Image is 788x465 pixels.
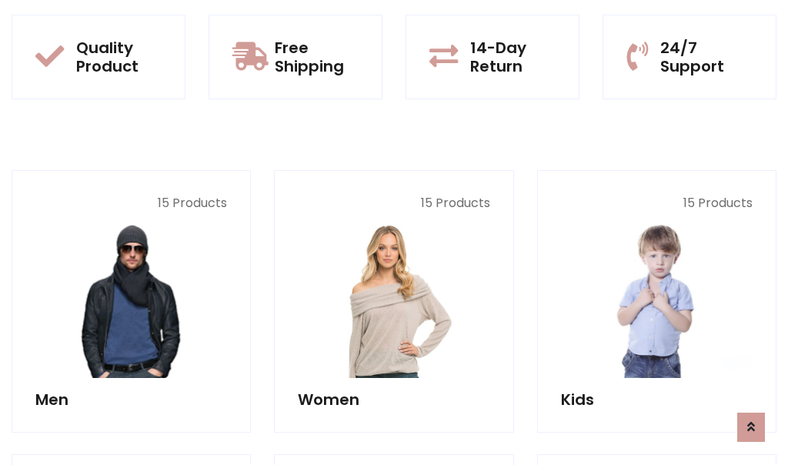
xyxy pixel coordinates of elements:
p: 15 Products [561,194,753,212]
h5: Free Shipping [275,38,359,75]
p: 15 Products [298,194,489,212]
h5: Men [35,390,227,409]
h5: Women [298,390,489,409]
h5: Kids [561,390,753,409]
h5: 24/7 Support [660,38,753,75]
h5: Quality Product [76,38,162,75]
h5: 14-Day Return [470,38,556,75]
p: 15 Products [35,194,227,212]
